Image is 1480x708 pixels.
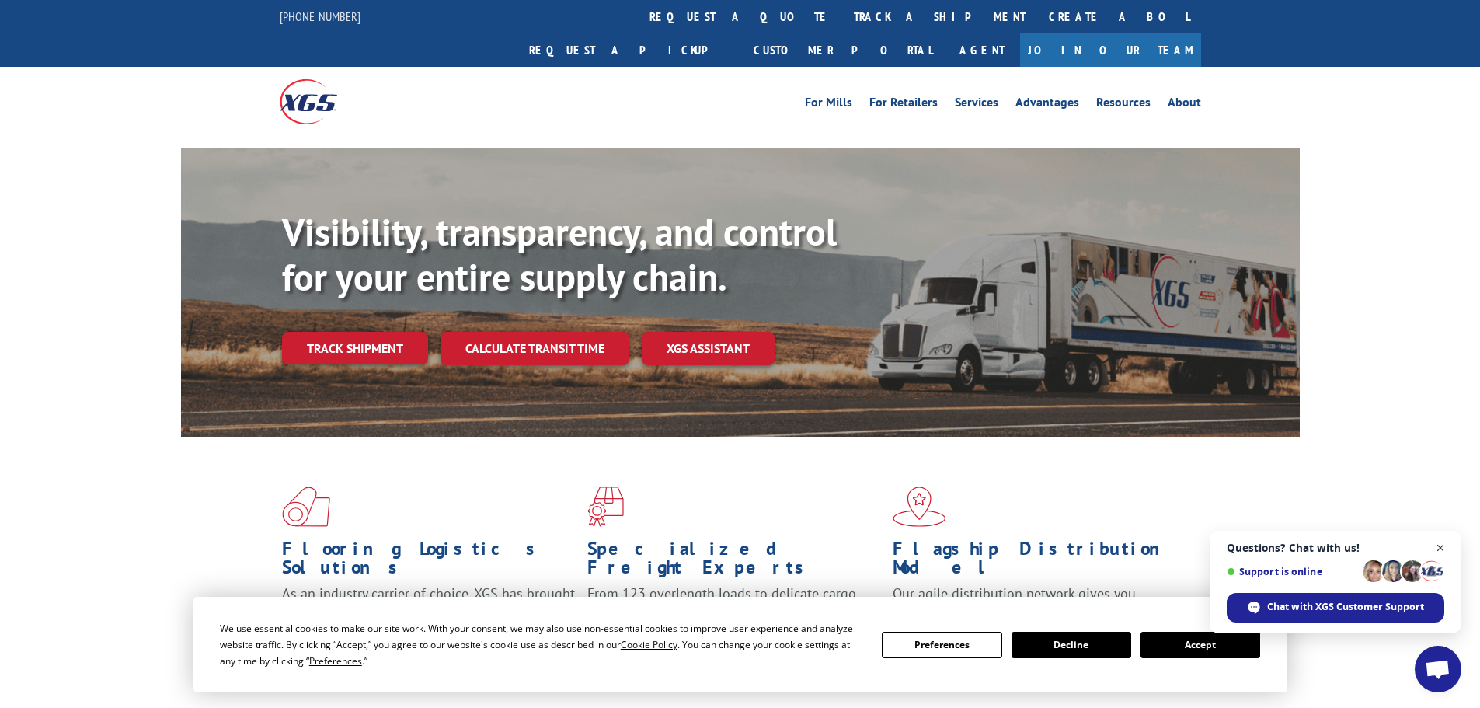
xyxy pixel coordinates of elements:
span: Cookie Policy [621,638,677,651]
button: Decline [1012,632,1131,658]
h1: Flagship Distribution Model [893,539,1186,584]
img: xgs-icon-focused-on-flooring-red [587,487,624,527]
span: Chat with XGS Customer Support [1227,593,1444,623]
a: For Retailers [869,96,938,113]
a: Request a pickup [517,33,742,67]
button: Preferences [882,632,1001,658]
span: Chat with XGS Customer Support [1267,600,1424,614]
a: [PHONE_NUMBER] [280,9,360,24]
a: Agent [944,33,1020,67]
b: Visibility, transparency, and control for your entire supply chain. [282,208,837,301]
a: Join Our Team [1020,33,1201,67]
a: Resources [1096,96,1151,113]
a: About [1168,96,1201,113]
a: Calculate transit time [441,332,629,365]
div: We use essential cookies to make our site work. With your consent, we may also use non-essential ... [220,620,863,669]
a: XGS ASSISTANT [642,332,775,365]
a: Advantages [1015,96,1079,113]
span: Questions? Chat with us! [1227,542,1444,554]
span: Our agile distribution network gives you nationwide inventory management on demand. [893,584,1179,621]
img: xgs-icon-flagship-distribution-model-red [893,487,946,527]
h1: Specialized Freight Experts [587,539,881,584]
span: Support is online [1227,566,1357,577]
a: Open chat [1415,646,1461,692]
div: Cookie Consent Prompt [193,597,1287,692]
a: For Mills [805,96,852,113]
img: xgs-icon-total-supply-chain-intelligence-red [282,487,330,527]
a: Track shipment [282,332,428,364]
span: As an industry carrier of choice, XGS has brought innovation and dedication to flooring logistics... [282,584,575,640]
a: Customer Portal [742,33,944,67]
p: From 123 overlength loads to delicate cargo, our experienced staff knows the best way to move you... [587,584,881,654]
span: Preferences [309,654,362,668]
a: Services [955,96,998,113]
button: Accept [1140,632,1260,658]
h1: Flooring Logistics Solutions [282,539,576,584]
